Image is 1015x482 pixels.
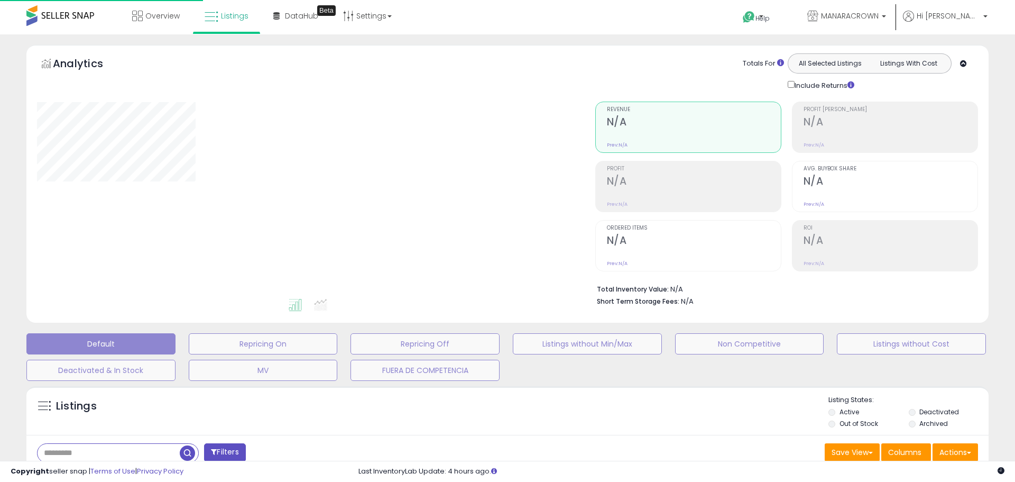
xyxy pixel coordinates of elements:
[734,3,790,34] a: Help
[869,57,948,70] button: Listings With Cost
[755,14,770,23] span: Help
[597,297,679,306] b: Short Term Storage Fees:
[607,201,628,207] small: Prev: N/A
[607,107,781,113] span: Revenue
[743,59,784,69] div: Totals For
[221,11,248,21] span: Listings
[285,11,318,21] span: DataHub
[607,142,628,148] small: Prev: N/A
[597,285,669,294] b: Total Inventory Value:
[804,175,977,189] h2: N/A
[607,260,628,267] small: Prev: N/A
[804,260,824,267] small: Prev: N/A
[804,201,824,207] small: Prev: N/A
[189,360,338,381] button: MV
[607,234,781,249] h2: N/A
[189,333,338,354] button: Repricing On
[804,225,977,231] span: ROI
[804,166,977,172] span: Avg. Buybox Share
[11,466,49,476] strong: Copyright
[350,360,500,381] button: FUERA DE COMPETENCIA
[350,333,500,354] button: Repricing Off
[804,142,824,148] small: Prev: N/A
[837,333,986,354] button: Listings without Cost
[821,11,879,21] span: MANARACROWN
[780,79,867,91] div: Include Returns
[607,116,781,130] h2: N/A
[607,225,781,231] span: Ordered Items
[804,116,977,130] h2: N/A
[791,57,870,70] button: All Selected Listings
[804,107,977,113] span: Profit [PERSON_NAME]
[675,333,824,354] button: Non Competitive
[917,11,980,21] span: Hi [PERSON_NAME]
[597,282,970,295] li: N/A
[26,360,176,381] button: Deactivated & In Stock
[804,234,977,249] h2: N/A
[317,5,336,16] div: Tooltip anchor
[145,11,180,21] span: Overview
[607,175,781,189] h2: N/A
[26,333,176,354] button: Default
[607,166,781,172] span: Profit
[742,11,755,24] i: Get Help
[903,11,988,34] a: Hi [PERSON_NAME]
[681,296,694,306] span: N/A
[11,467,183,477] div: seller snap | |
[53,56,124,74] h5: Analytics
[513,333,662,354] button: Listings without Min/Max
